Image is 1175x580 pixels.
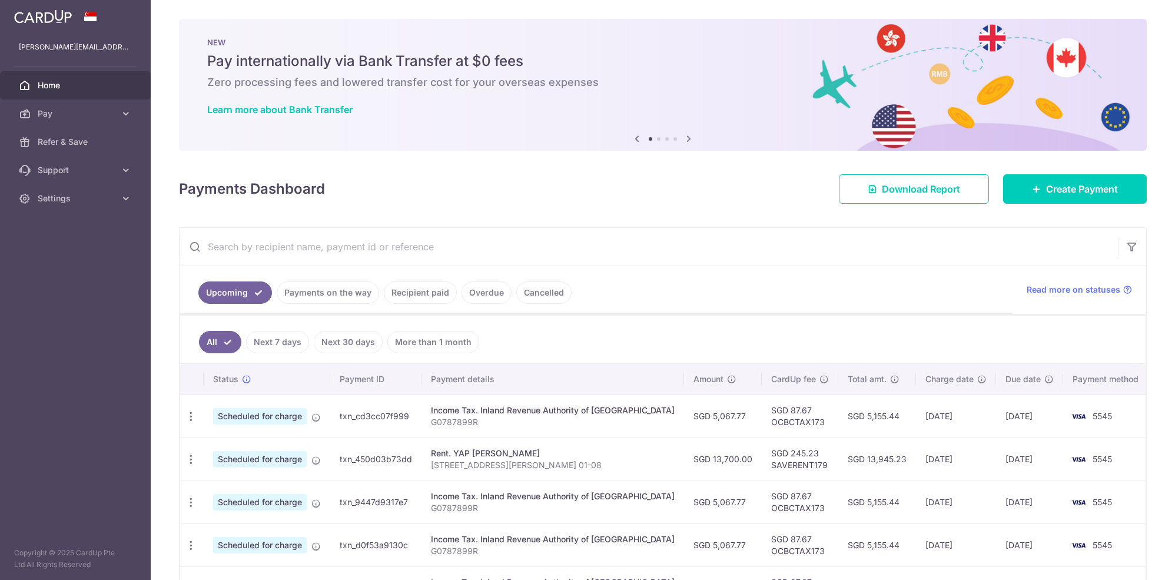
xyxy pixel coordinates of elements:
[838,523,916,566] td: SGD 5,155.44
[314,331,383,353] a: Next 30 days
[431,405,675,416] div: Income Tax. Inland Revenue Authority of [GEOGRAPHIC_DATA]
[330,364,421,395] th: Payment ID
[38,164,115,176] span: Support
[762,523,838,566] td: SGD 87.67 OCBCTAX173
[207,38,1118,47] p: NEW
[838,438,916,480] td: SGD 13,945.23
[996,395,1063,438] td: [DATE]
[996,438,1063,480] td: [DATE]
[762,480,838,523] td: SGD 87.67 OCBCTAX173
[38,79,115,91] span: Home
[330,395,421,438] td: txn_cd3cc07f999
[277,281,379,304] a: Payments on the way
[198,281,272,304] a: Upcoming
[213,451,307,468] span: Scheduled for charge
[384,281,457,304] a: Recipient paid
[762,395,838,438] td: SGD 87.67 OCBCTAX173
[330,480,421,523] td: txn_9447d9317e7
[762,438,838,480] td: SGD 245.23 SAVERENT179
[213,494,307,511] span: Scheduled for charge
[848,373,887,385] span: Total amt.
[207,75,1118,90] h6: Zero processing fees and lowered transfer cost for your overseas expenses
[179,178,325,200] h4: Payments Dashboard
[882,182,960,196] span: Download Report
[1005,373,1041,385] span: Due date
[213,537,307,554] span: Scheduled for charge
[838,480,916,523] td: SGD 5,155.44
[431,459,675,471] p: [STREET_ADDRESS][PERSON_NAME] 01-08
[179,19,1147,151] img: Bank transfer banner
[431,545,675,557] p: G0787899R
[693,373,723,385] span: Amount
[1093,497,1112,507] span: 5545
[1027,284,1120,296] span: Read more on statuses
[199,331,241,353] a: All
[996,523,1063,566] td: [DATE]
[38,136,115,148] span: Refer & Save
[1093,540,1112,550] span: 5545
[1003,174,1147,204] a: Create Payment
[1067,538,1090,552] img: Bank Card
[14,9,72,24] img: CardUp
[330,523,421,566] td: txn_d0f53a9130c
[771,373,816,385] span: CardUp fee
[38,193,115,204] span: Settings
[330,438,421,480] td: txn_450d03b73dd
[684,438,762,480] td: SGD 13,700.00
[38,108,115,120] span: Pay
[431,416,675,428] p: G0787899R
[431,448,675,459] div: Rent. YAP [PERSON_NAME]
[431,502,675,514] p: G0787899R
[421,364,684,395] th: Payment details
[246,331,309,353] a: Next 7 days
[431,490,675,502] div: Income Tax. Inland Revenue Authority of [GEOGRAPHIC_DATA]
[1093,454,1112,464] span: 5545
[1027,284,1132,296] a: Read more on statuses
[207,104,353,115] a: Learn more about Bank Transfer
[207,52,1118,71] h5: Pay internationally via Bank Transfer at $0 fees
[1067,495,1090,509] img: Bank Card
[684,480,762,523] td: SGD 5,067.77
[1067,409,1090,423] img: Bank Card
[925,373,974,385] span: Charge date
[431,533,675,545] div: Income Tax. Inland Revenue Authority of [GEOGRAPHIC_DATA]
[180,228,1118,266] input: Search by recipient name, payment id or reference
[1093,411,1112,421] span: 5545
[839,174,989,204] a: Download Report
[684,523,762,566] td: SGD 5,067.77
[516,281,572,304] a: Cancelled
[213,373,238,385] span: Status
[1046,182,1118,196] span: Create Payment
[916,523,996,566] td: [DATE]
[996,480,1063,523] td: [DATE]
[387,331,479,353] a: More than 1 month
[1063,364,1153,395] th: Payment method
[838,395,916,438] td: SGD 5,155.44
[916,438,996,480] td: [DATE]
[213,408,307,425] span: Scheduled for charge
[1067,452,1090,466] img: Bank Card
[19,41,132,53] p: [PERSON_NAME][EMAIL_ADDRESS][DOMAIN_NAME]
[462,281,512,304] a: Overdue
[916,395,996,438] td: [DATE]
[916,480,996,523] td: [DATE]
[684,395,762,438] td: SGD 5,067.77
